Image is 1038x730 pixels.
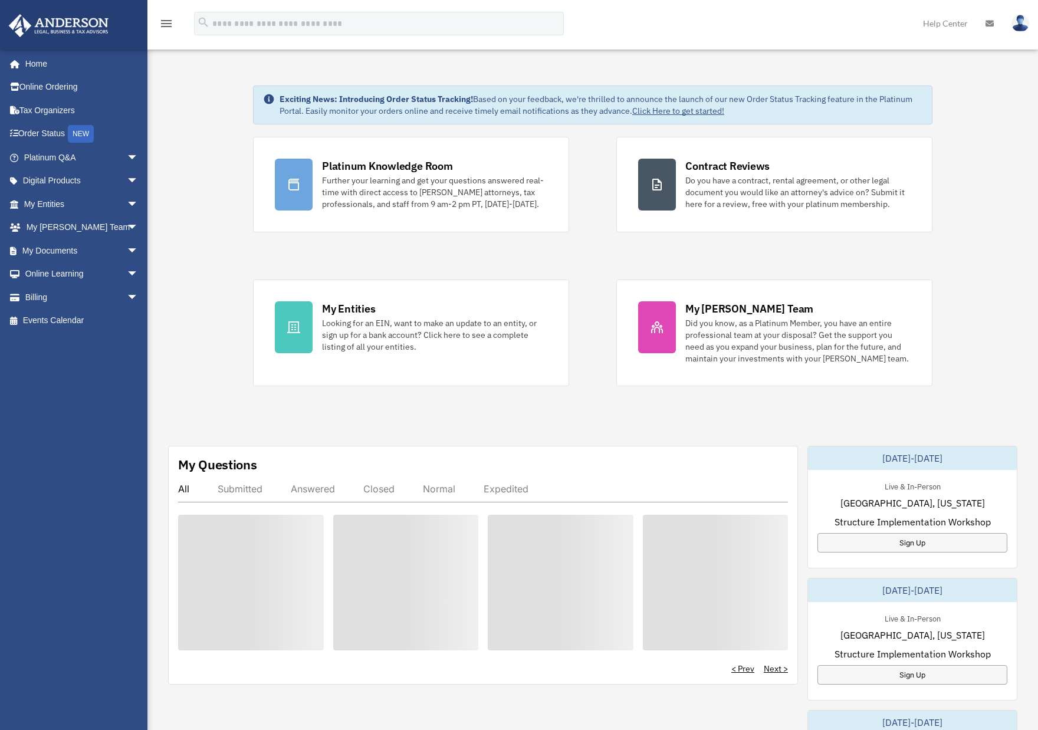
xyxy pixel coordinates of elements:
a: My [PERSON_NAME] Team Did you know, as a Platinum Member, you have an entire professional team at... [616,279,932,386]
a: Online Learningarrow_drop_down [8,262,156,286]
div: Answered [291,483,335,495]
a: Next > [764,663,788,675]
a: Platinum Q&Aarrow_drop_down [8,146,156,169]
img: User Pic [1011,15,1029,32]
div: Did you know, as a Platinum Member, you have an entire professional team at your disposal? Get th... [685,317,911,364]
span: arrow_drop_down [127,216,150,240]
div: Contract Reviews [685,159,770,173]
div: Live & In-Person [875,479,950,492]
span: arrow_drop_down [127,146,150,170]
div: [DATE]-[DATE] [808,578,1017,602]
a: < Prev [731,663,754,675]
a: Tax Organizers [8,98,156,122]
span: Structure Implementation Workshop [835,515,991,529]
div: Based on your feedback, we're thrilled to announce the launch of our new Order Status Tracking fe... [280,93,922,117]
strong: Exciting News: Introducing Order Status Tracking! [280,94,473,104]
div: [DATE]-[DATE] [808,446,1017,470]
div: Further your learning and get your questions answered real-time with direct access to [PERSON_NAM... [322,175,547,210]
a: My [PERSON_NAME] Teamarrow_drop_down [8,216,156,239]
div: My Entities [322,301,375,316]
a: Events Calendar [8,309,156,333]
a: Online Ordering [8,75,156,99]
a: Order StatusNEW [8,122,156,146]
a: Home [8,52,150,75]
span: [GEOGRAPHIC_DATA], [US_STATE] [840,496,985,510]
div: My [PERSON_NAME] Team [685,301,813,316]
div: Closed [363,483,395,495]
div: Live & In-Person [875,611,950,624]
a: My Documentsarrow_drop_down [8,239,156,262]
div: Do you have a contract, rental agreement, or other legal document you would like an attorney's ad... [685,175,911,210]
a: Sign Up [817,533,1007,553]
span: arrow_drop_down [127,285,150,310]
div: All [178,483,189,495]
a: My Entities Looking for an EIN, want to make an update to an entity, or sign up for a bank accoun... [253,279,569,386]
div: Platinum Knowledge Room [322,159,453,173]
a: Sign Up [817,665,1007,685]
div: My Questions [178,456,257,473]
span: Structure Implementation Workshop [835,647,991,661]
i: search [197,16,210,29]
a: Contract Reviews Do you have a contract, rental agreement, or other legal document you would like... [616,137,932,232]
a: Click Here to get started! [632,106,724,116]
a: My Entitiesarrow_drop_down [8,192,156,216]
div: Normal [423,483,455,495]
a: Platinum Knowledge Room Further your learning and get your questions answered real-time with dire... [253,137,569,232]
div: NEW [68,125,94,143]
span: [GEOGRAPHIC_DATA], [US_STATE] [840,628,985,642]
a: menu [159,21,173,31]
a: Billingarrow_drop_down [8,285,156,309]
img: Anderson Advisors Platinum Portal [5,14,112,37]
div: Looking for an EIN, want to make an update to an entity, or sign up for a bank account? Click her... [322,317,547,353]
span: arrow_drop_down [127,169,150,193]
span: arrow_drop_down [127,262,150,287]
a: Digital Productsarrow_drop_down [8,169,156,193]
span: arrow_drop_down [127,192,150,216]
div: Submitted [218,483,262,495]
i: menu [159,17,173,31]
span: arrow_drop_down [127,239,150,263]
div: Expedited [484,483,528,495]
